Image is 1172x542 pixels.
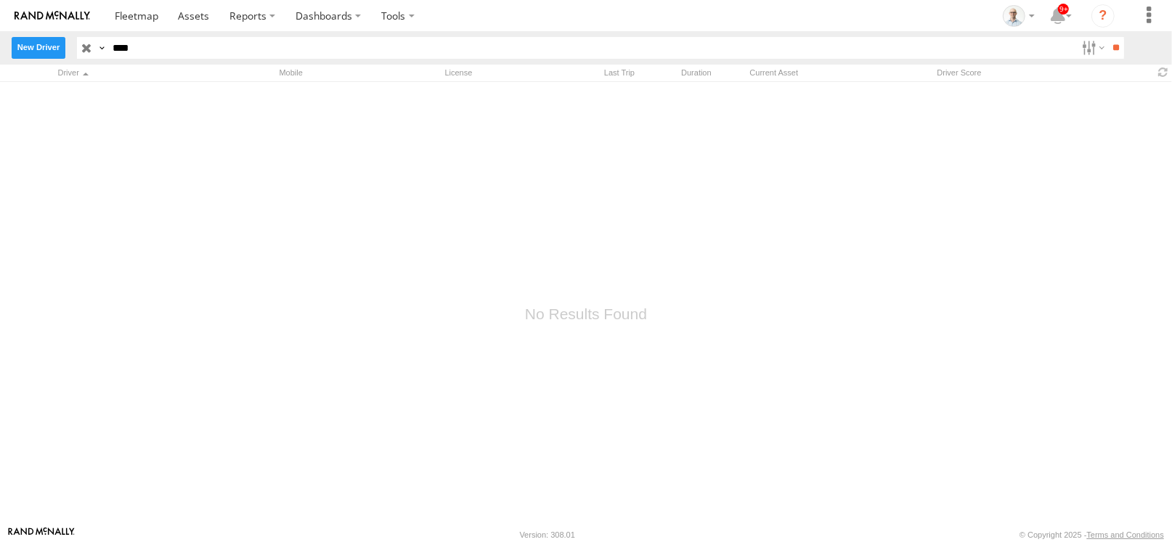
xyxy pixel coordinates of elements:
[1087,530,1164,539] a: Terms and Conditions
[1020,530,1164,539] div: © Copyright 2025 -
[746,66,927,80] div: Current Asset
[520,530,575,539] div: Version: 308.01
[1155,66,1172,80] span: Refresh
[998,5,1040,27] div: Kurt Byers
[96,37,107,58] label: Search Query
[275,66,435,80] div: Mobile
[933,66,1149,80] div: Driver Score
[1076,37,1107,58] label: Search Filter Options
[1091,4,1115,28] i: ?
[592,66,647,80] div: Last Trip
[441,66,586,80] div: License
[653,66,740,80] div: Duration
[54,66,269,80] div: Click to Sort
[8,527,75,542] a: Visit our Website
[12,37,65,58] label: Create New Driver
[15,11,90,21] img: rand-logo.svg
